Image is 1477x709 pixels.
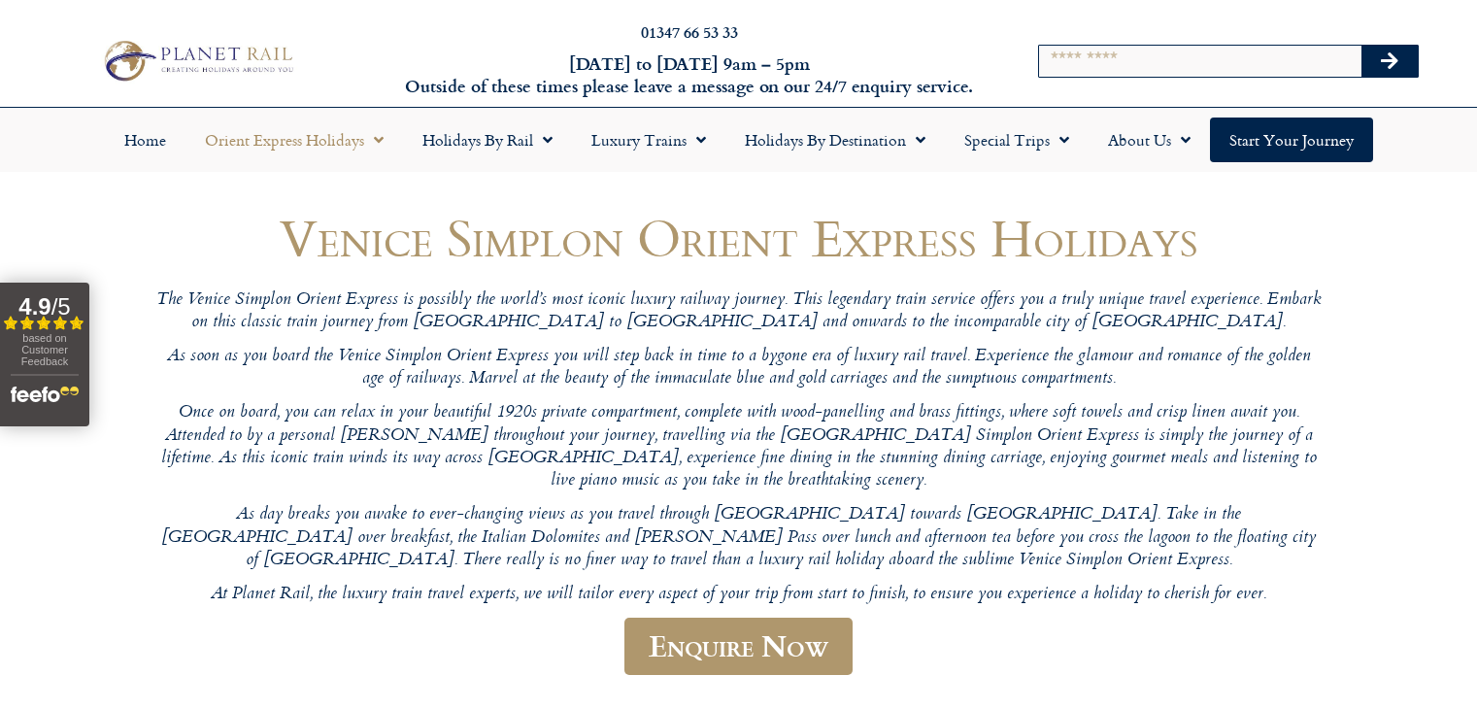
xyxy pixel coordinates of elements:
a: Holidays by Destination [725,118,945,162]
a: Luxury Trains [572,118,725,162]
img: Planet Rail Train Holidays Logo [96,36,298,85]
a: Holidays by Rail [403,118,572,162]
h1: Venice Simplon Orient Express Holidays [156,209,1322,266]
a: Enquire Now [624,618,853,675]
nav: Menu [10,118,1467,162]
p: Once on board, you can relax in your beautiful 1920s private compartment, complete with wood-pane... [156,402,1322,492]
p: At Planet Rail, the luxury train travel experts, we will tailor every aspect of your trip from st... [156,584,1322,606]
a: Start your Journey [1210,118,1373,162]
p: The Venice Simplon Orient Express is possibly the world’s most iconic luxury railway journey. Thi... [156,289,1322,335]
a: 01347 66 53 33 [641,20,738,43]
h6: [DATE] to [DATE] 9am – 5pm Outside of these times please leave a message on our 24/7 enquiry serv... [399,52,980,98]
p: As day breaks you awake to ever-changing views as you travel through [GEOGRAPHIC_DATA] towards [G... [156,504,1322,572]
p: As soon as you board the Venice Simplon Orient Express you will step back in time to a bygone era... [156,346,1322,391]
button: Search [1361,46,1418,77]
a: Special Trips [945,118,1089,162]
a: About Us [1089,118,1210,162]
a: Home [105,118,185,162]
a: Orient Express Holidays [185,118,403,162]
